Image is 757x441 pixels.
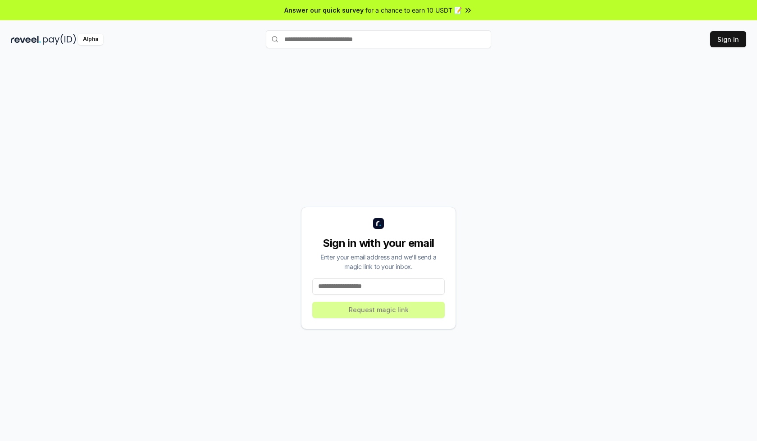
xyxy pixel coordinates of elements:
[78,34,103,45] div: Alpha
[11,34,41,45] img: reveel_dark
[312,236,445,250] div: Sign in with your email
[365,5,462,15] span: for a chance to earn 10 USDT 📝
[284,5,364,15] span: Answer our quick survey
[710,31,746,47] button: Sign In
[43,34,76,45] img: pay_id
[373,218,384,229] img: logo_small
[312,252,445,271] div: Enter your email address and we’ll send a magic link to your inbox.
